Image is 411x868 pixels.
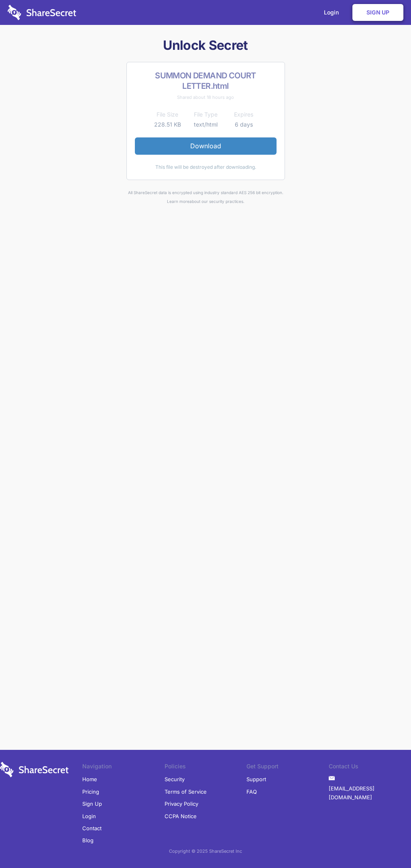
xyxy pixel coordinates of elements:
[329,762,411,773] li: Contact Us
[165,773,185,785] a: Security
[329,782,411,804] a: [EMAIL_ADDRESS][DOMAIN_NAME]
[135,93,277,102] div: Shared about 18 hours ago
[149,110,187,119] th: File Size
[82,822,102,834] a: Contact
[82,798,102,810] a: Sign Up
[82,810,96,822] a: Login
[246,786,257,798] a: FAQ
[225,110,263,119] th: Expires
[167,199,189,204] a: Learn more
[165,786,207,798] a: Terms of Service
[82,773,97,785] a: Home
[246,773,266,785] a: Support
[165,798,198,810] a: Privacy Policy
[187,110,225,119] th: File Type
[135,70,277,91] h2: SUMMON DEMAND COURT LETTER.html
[225,120,263,129] td: 6 days
[165,762,247,773] li: Policies
[187,120,225,129] td: text/html
[165,810,197,822] a: CCPA Notice
[135,137,277,154] a: Download
[352,4,403,21] a: Sign Up
[82,834,94,846] a: Blog
[135,163,277,172] div: This file will be destroyed after downloading.
[149,120,187,129] td: 228.51 KB
[246,762,329,773] li: Get Support
[82,762,165,773] li: Navigation
[82,786,99,798] a: Pricing
[8,5,76,20] img: logo-wordmark-white-trans-d4663122ce5f474addd5e946df7df03e33cb6a1c49d2221995e7729f52c070b2.svg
